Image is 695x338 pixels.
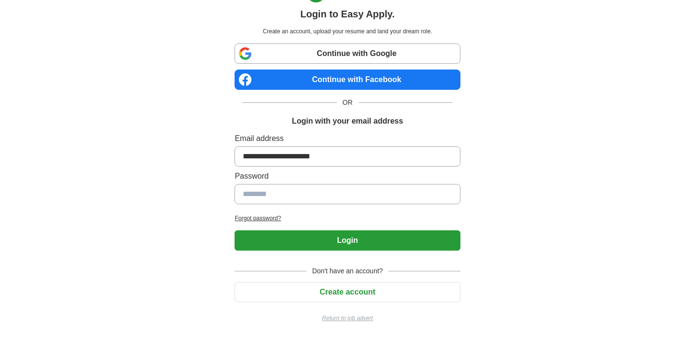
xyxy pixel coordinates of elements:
a: Continue with Google [235,43,460,64]
span: Don't have an account? [306,266,389,276]
a: Forgot password? [235,214,460,223]
label: Email address [235,133,460,144]
button: Login [235,230,460,251]
a: Continue with Facebook [235,70,460,90]
h1: Login to Easy Apply. [300,7,395,21]
a: Return to job advert [235,314,460,323]
button: Create account [235,282,460,302]
a: Create account [235,288,460,296]
h1: Login with your email address [292,115,403,127]
p: Create an account, upload your resume and land your dream role. [236,27,458,36]
span: OR [337,98,359,108]
label: Password [235,170,460,182]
